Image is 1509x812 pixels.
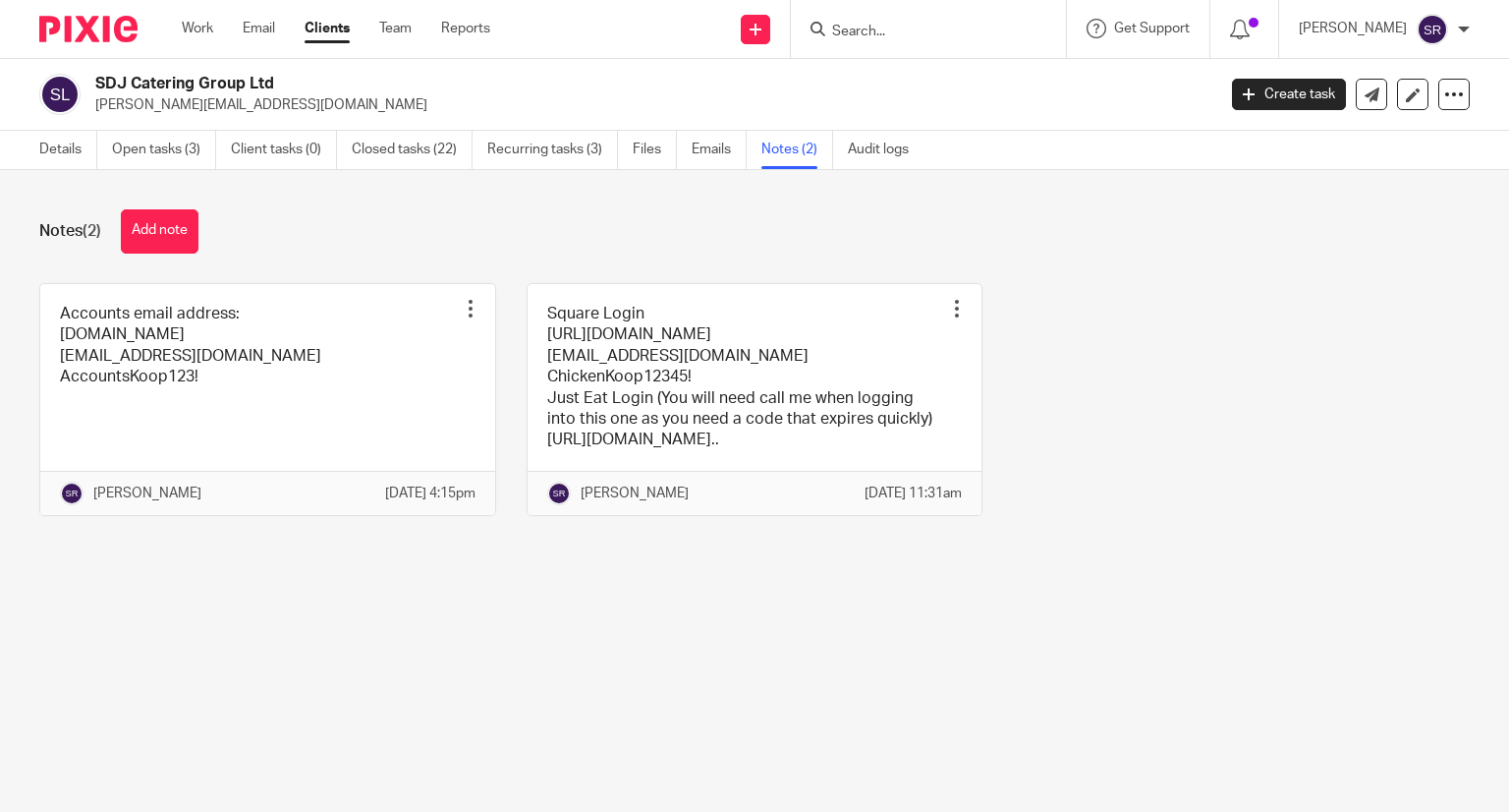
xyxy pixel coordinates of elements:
[121,209,198,254] button: Add note
[633,131,677,169] a: Files
[39,221,101,242] h1: Notes
[60,482,84,505] img: svg%3E
[93,484,201,503] p: [PERSON_NAME]
[865,484,962,503] p: [DATE] 11:31am
[39,74,81,115] img: svg%3E
[1232,79,1346,110] a: Create task
[95,74,981,94] h2: SDJ Catering Group Ltd
[1417,14,1448,45] img: svg%3E
[39,16,138,42] img: Pixie
[379,19,412,38] a: Team
[95,95,1202,115] p: [PERSON_NAME][EMAIL_ADDRESS][DOMAIN_NAME]
[231,131,337,169] a: Client tasks (0)
[487,131,618,169] a: Recurring tasks (3)
[848,131,923,169] a: Audit logs
[692,131,747,169] a: Emails
[441,19,490,38] a: Reports
[830,24,1007,41] input: Search
[1114,22,1190,35] span: Get Support
[112,131,216,169] a: Open tasks (3)
[547,482,571,505] img: svg%3E
[352,131,473,169] a: Closed tasks (22)
[305,19,350,38] a: Clients
[182,19,213,38] a: Work
[385,484,475,503] p: [DATE] 4:15pm
[581,484,689,503] p: [PERSON_NAME]
[243,19,275,38] a: Email
[83,223,101,239] span: (2)
[1299,19,1407,38] p: [PERSON_NAME]
[761,131,833,169] a: Notes (2)
[39,131,97,169] a: Details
